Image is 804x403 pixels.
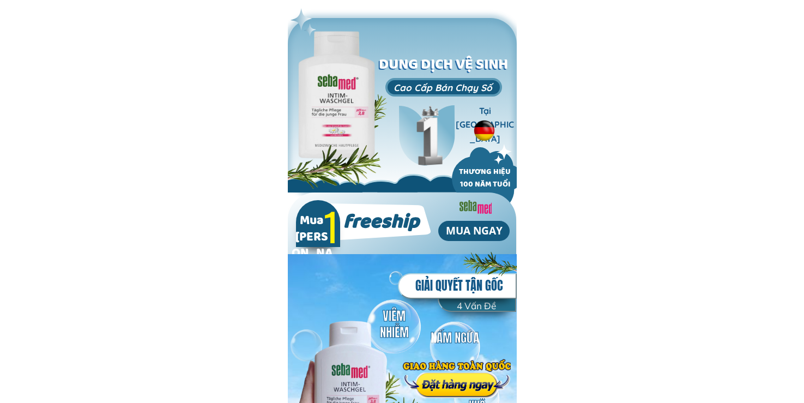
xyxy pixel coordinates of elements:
[385,80,501,95] h3: Cao Cấp Bán Chạy Số
[318,201,344,251] h2: 1
[456,104,515,146] h3: Tại [GEOGRAPHIC_DATA]
[292,214,333,280] h2: Mua [PERSON_NAME]
[322,208,440,240] h2: freeship
[454,167,516,192] h2: THƯƠNG HIỆU 100 NĂM TUỔI
[406,276,512,296] h5: GIẢI QUYẾT TẬN GỐC
[377,55,510,78] h1: DUNG DỊCH VỆ SINH
[438,221,510,241] p: MUA NGAY
[445,298,508,313] h5: 4 Vấn Đề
